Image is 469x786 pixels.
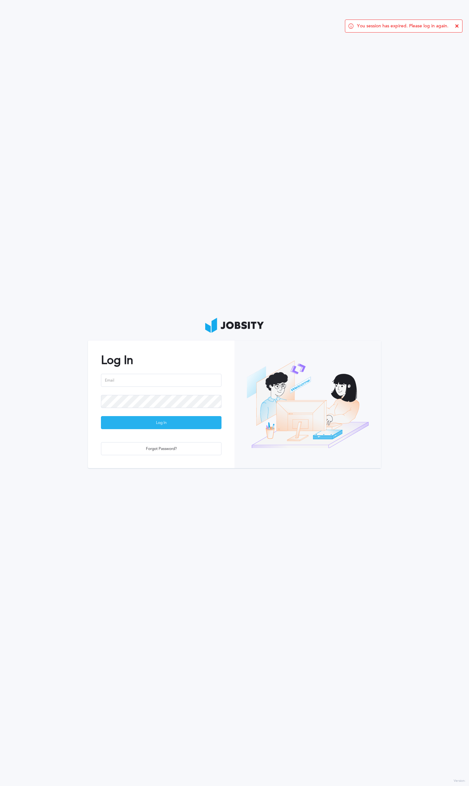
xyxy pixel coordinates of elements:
[101,354,221,367] h2: Log In
[101,416,221,429] button: Log In
[101,442,221,455] button: Forgot Password?
[101,374,221,387] input: Email
[101,442,221,456] div: Forgot Password?
[357,23,448,29] span: You session has expired. Please log in again.
[454,779,466,783] label: Version:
